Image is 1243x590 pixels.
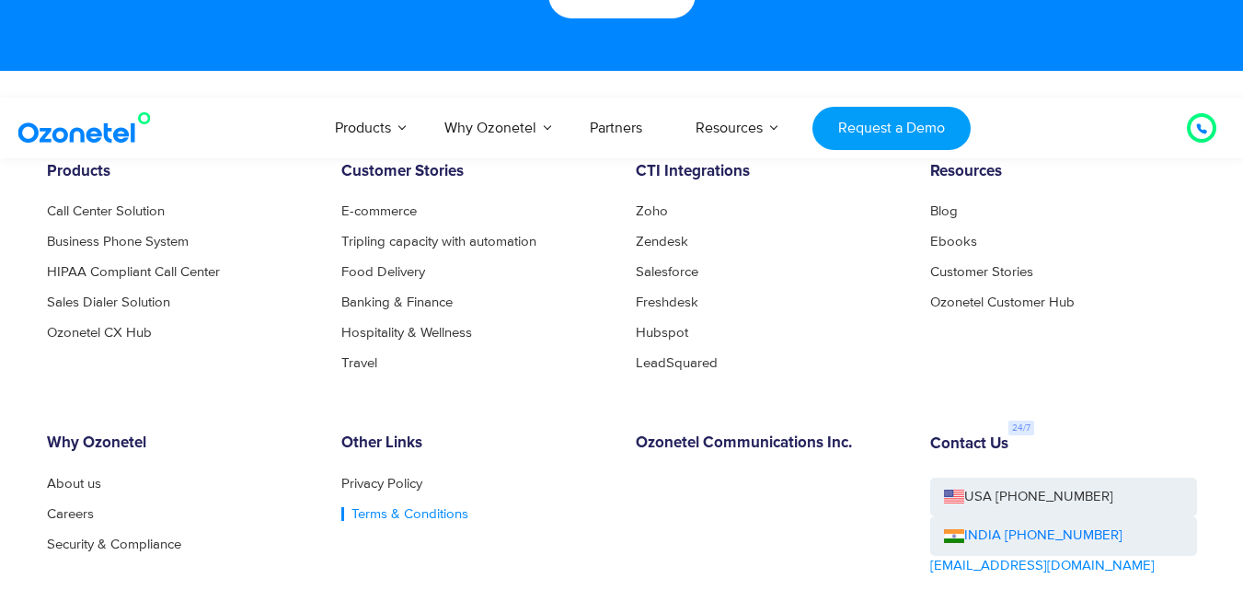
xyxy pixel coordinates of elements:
[47,235,189,249] a: Business Phone System
[341,265,425,279] a: Food Delivery
[636,235,688,249] a: Zendesk
[930,435,1008,454] h6: Contact Us
[944,529,964,543] img: ind-flag.png
[930,295,1075,309] a: Ozonetel Customer Hub
[636,356,718,370] a: LeadSquared
[636,434,903,453] h6: Ozonetel Communications Inc.
[341,326,472,340] a: Hospitality & Wellness
[669,98,789,158] a: Resources
[930,265,1033,279] a: Customer Stories
[636,265,698,279] a: Salesforce
[930,556,1155,577] a: [EMAIL_ADDRESS][DOMAIN_NAME]
[341,163,608,181] h6: Customer Stories
[930,478,1197,517] a: USA [PHONE_NUMBER]
[944,526,1122,547] a: INDIA [PHONE_NUMBER]
[47,434,314,453] h6: Why Ozonetel
[944,490,964,503] img: us-flag.png
[341,477,422,491] a: Privacy Policy
[47,538,181,551] a: Security & Compliance
[47,477,101,491] a: About us
[341,204,417,218] a: E-commerce
[308,98,418,158] a: Products
[930,235,977,249] a: Ebooks
[341,235,536,249] a: Tripling capacity with automation
[636,326,688,340] a: Hubspot
[341,356,377,370] a: Travel
[563,98,669,158] a: Partners
[341,295,453,309] a: Banking & Finance
[47,204,165,218] a: Call Center Solution
[47,295,170,309] a: Sales Dialer Solution
[812,107,970,150] a: Request a Demo
[341,434,608,453] h6: Other Links
[930,163,1197,181] h6: Resources
[47,326,152,340] a: Ozonetel CX Hub
[636,204,668,218] a: Zoho
[47,507,94,521] a: Careers
[47,163,314,181] h6: Products
[418,98,563,158] a: Why Ozonetel
[930,204,958,218] a: Blog
[636,163,903,181] h6: CTI Integrations
[47,265,220,279] a: HIPAA Compliant Call Center
[341,507,468,521] a: Terms & Conditions
[636,295,698,309] a: Freshdesk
